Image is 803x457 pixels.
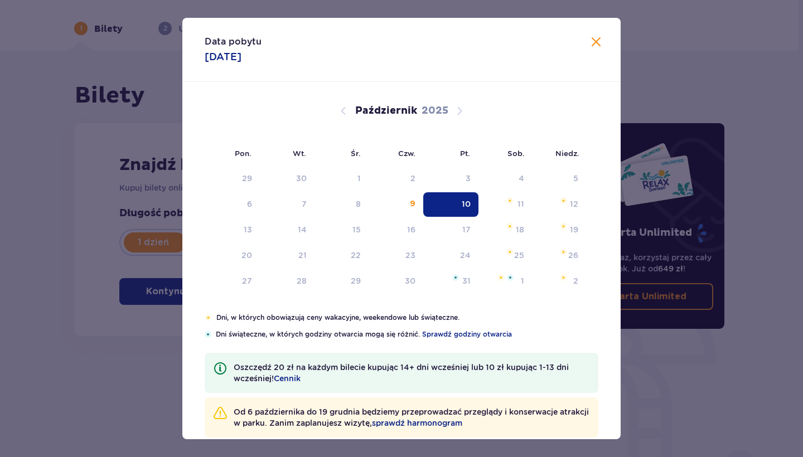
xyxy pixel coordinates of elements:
[216,313,598,323] p: Dni, w których obowiązują ceny wakacyjne, weekendowe lub świąteczne.
[532,192,586,217] td: niedziela, 12 października 2025
[466,173,471,184] div: 3
[260,218,315,242] td: wtorek, 14 października 2025
[460,149,470,158] small: Pt.
[478,218,533,242] td: sobota, 18 października 2025
[423,218,478,242] td: piątek, 17 października 2025
[315,218,369,242] td: środa, 15 października 2025
[242,173,252,184] div: 29
[507,274,514,281] img: Niebieska gwiazdka
[453,104,466,118] button: Następny miesiąc
[298,224,307,235] div: 14
[462,224,471,235] div: 17
[478,269,533,294] td: sobota, 1 listopada 2025
[570,224,578,235] div: 19
[517,198,524,210] div: 11
[560,274,567,281] img: Pomarańczowa gwiazdka
[452,274,459,281] img: Niebieska gwiazdka
[297,275,307,286] div: 28
[205,269,260,294] td: poniedziałek, 27 października 2025
[205,314,212,321] img: Pomarańczowa gwiazdka
[478,167,533,191] td: Data niedostępna. sobota, 4 października 2025
[405,250,415,261] div: 23
[205,218,260,242] td: poniedziałek, 13 października 2025
[296,173,307,184] div: 30
[260,192,315,217] td: Data niedostępna. wtorek, 7 października 2025
[478,244,533,268] td: sobota, 25 października 2025
[506,197,514,204] img: Pomarańczowa gwiazdka
[351,250,361,261] div: 22
[478,192,533,217] td: sobota, 11 października 2025
[234,362,589,384] p: Oszczędź 20 zł na każdym bilecie kupując 14+ dni wcześniej lub 10 zł kupując 1-13 dni wcześniej!
[423,167,478,191] td: Data niedostępna. piątek, 3 października 2025
[205,167,260,191] td: Data niedostępna. poniedziałek, 29 września 2025
[241,250,252,261] div: 20
[532,218,586,242] td: niedziela, 19 października 2025
[205,50,241,64] p: [DATE]
[560,223,567,230] img: Pomarańczowa gwiazdka
[369,269,424,294] td: czwartek, 30 października 2025
[516,224,524,235] div: 18
[274,373,301,384] a: Cennik
[589,36,603,50] button: Zamknij
[260,244,315,268] td: wtorek, 21 października 2025
[405,275,415,286] div: 30
[398,149,415,158] small: Czw.
[422,104,448,118] p: 2025
[423,192,478,217] td: Data zaznaczona. piątek, 10 października 2025
[216,329,598,339] p: Dni świąteczne, w których godziny otwarcia mogą się różnić.
[570,198,578,210] div: 12
[462,198,471,210] div: 10
[351,275,361,286] div: 29
[568,250,578,261] div: 26
[506,249,514,255] img: Pomarańczowa gwiazdka
[315,244,369,268] td: środa, 22 października 2025
[242,275,252,286] div: 27
[422,329,512,339] a: Sprawdź godziny otwarcia
[532,244,586,268] td: niedziela, 26 października 2025
[235,149,251,158] small: Pon.
[369,192,424,217] td: czwartek, 9 października 2025
[260,167,315,191] td: Data niedostępna. wtorek, 30 września 2025
[532,167,586,191] td: Data niedostępna. niedziela, 5 października 2025
[507,149,525,158] small: Sob.
[356,198,361,210] div: 8
[423,244,478,268] td: piątek, 24 października 2025
[497,274,505,281] img: Pomarańczowa gwiazdka
[573,275,578,286] div: 2
[355,104,417,118] p: Październik
[462,275,471,286] div: 31
[302,198,307,210] div: 7
[519,173,524,184] div: 4
[315,167,369,191] td: Data niedostępna. środa, 1 października 2025
[205,331,211,338] img: Niebieska gwiazdka
[555,149,579,158] small: Niedz.
[234,406,589,429] p: Od 6 października do 19 grudnia będziemy przeprowadzać przeglądy i konserwacje atrakcji w parku. ...
[293,149,306,158] small: Wt.
[369,244,424,268] td: czwartek, 23 października 2025
[407,224,415,235] div: 16
[369,167,424,191] td: Data niedostępna. czwartek, 2 października 2025
[205,244,260,268] td: poniedziałek, 20 października 2025
[247,198,252,210] div: 6
[423,269,478,294] td: piątek, 31 października 2025
[315,192,369,217] td: Data niedostępna. środa, 8 października 2025
[506,223,514,230] img: Pomarańczowa gwiazdka
[372,417,462,429] a: sprawdź harmonogram
[460,250,471,261] div: 24
[357,173,361,184] div: 1
[410,198,415,210] div: 9
[560,197,567,204] img: Pomarańczowa gwiazdka
[337,104,350,118] button: Poprzedni miesiąc
[260,269,315,294] td: wtorek, 28 października 2025
[573,173,578,184] div: 5
[244,224,252,235] div: 13
[352,224,361,235] div: 15
[298,250,307,261] div: 21
[205,192,260,217] td: Data niedostępna. poniedziałek, 6 października 2025
[560,249,567,255] img: Pomarańczowa gwiazdka
[315,269,369,294] td: środa, 29 października 2025
[369,218,424,242] td: czwartek, 16 października 2025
